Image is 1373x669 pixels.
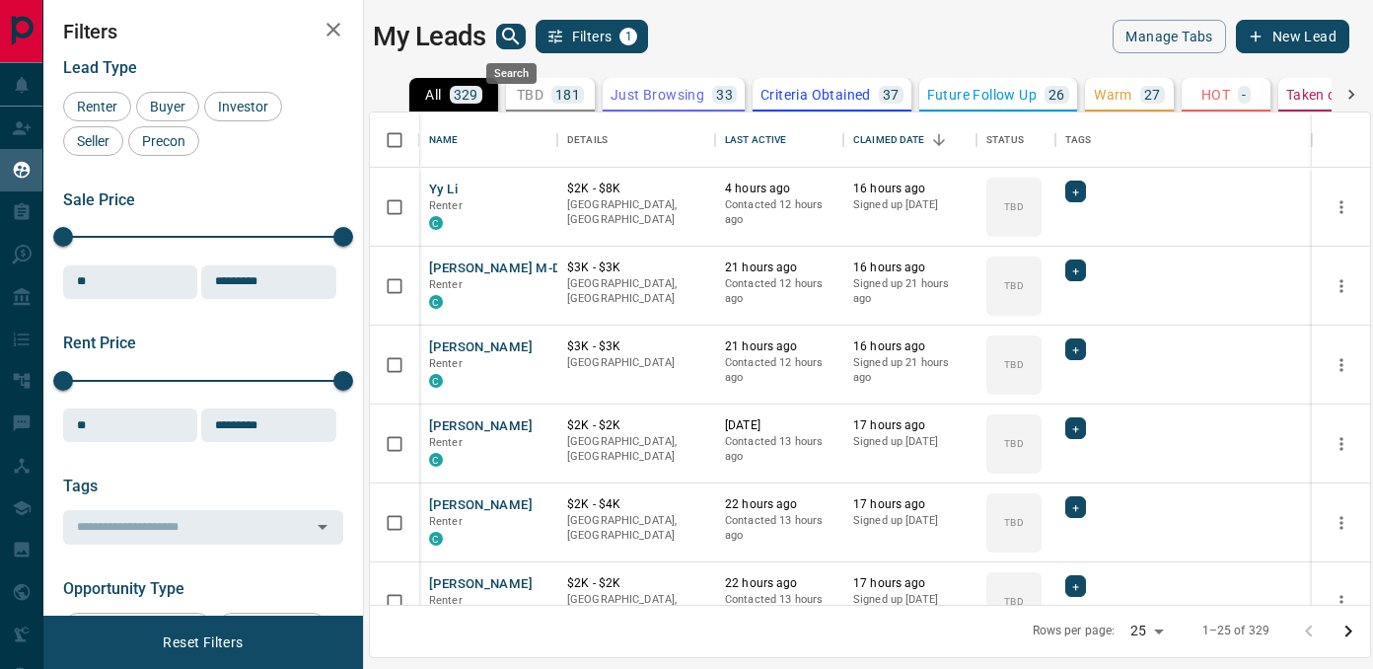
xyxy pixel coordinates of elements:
div: Renter [63,92,131,121]
div: Tags [1065,112,1092,168]
p: 329 [454,88,478,102]
div: Status [976,112,1055,168]
span: + [1072,182,1079,201]
span: + [1072,260,1079,280]
button: more [1327,192,1356,222]
span: Investor [211,99,275,114]
p: TBD [1004,357,1023,372]
div: Tags [1055,112,1312,168]
p: 22 hours ago [725,496,833,513]
p: Criteria Obtained [760,88,871,102]
p: [GEOGRAPHIC_DATA], [GEOGRAPHIC_DATA] [567,513,705,544]
p: [GEOGRAPHIC_DATA], [GEOGRAPHIC_DATA] [567,197,705,228]
span: Renter [429,594,463,607]
p: 17 hours ago [853,575,967,592]
div: Details [567,112,608,168]
span: Sale Price [63,190,135,209]
div: Claimed Date [843,112,976,168]
p: [GEOGRAPHIC_DATA], [GEOGRAPHIC_DATA] [567,276,705,307]
p: Signed up 21 hours ago [853,276,967,307]
div: + [1065,417,1086,439]
div: condos.ca [429,532,443,546]
div: condos.ca [429,295,443,309]
button: more [1327,429,1356,459]
p: TBD [1004,199,1023,214]
p: TBD [1004,515,1023,530]
div: Search [486,63,537,84]
p: $2K - $2K [567,575,705,592]
p: TBD [517,88,543,102]
p: 16 hours ago [853,181,967,197]
div: Last Active [715,112,843,168]
span: + [1072,497,1079,517]
p: Contacted 13 hours ago [725,513,833,544]
button: [PERSON_NAME] [429,417,533,436]
div: Seller [63,126,123,156]
p: 4 hours ago [725,181,833,197]
span: + [1072,418,1079,438]
p: Just Browsing [611,88,704,102]
p: Warm [1094,88,1132,102]
span: Renter [70,99,124,114]
div: condos.ca [429,216,443,230]
p: [GEOGRAPHIC_DATA], [GEOGRAPHIC_DATA] [567,434,705,465]
div: + [1065,496,1086,518]
div: + [1065,575,1086,597]
div: Name [429,112,459,168]
span: Renter [429,199,463,212]
button: [PERSON_NAME] [429,338,533,357]
button: [PERSON_NAME] M-D [PERSON_NAME] [429,260,669,278]
p: 1–25 of 329 [1202,623,1269,639]
p: TBD [1004,594,1023,609]
p: Contacted 13 hours ago [725,592,833,623]
div: condos.ca [429,374,443,388]
p: 37 [883,88,900,102]
button: New Lead [1236,20,1349,53]
p: All [425,88,441,102]
p: Rows per page: [1033,623,1116,639]
button: search button [496,24,526,49]
p: 21 hours ago [725,338,833,355]
span: Renter [429,357,463,370]
p: 181 [555,88,580,102]
h2: Filters [63,20,343,43]
p: TBD [1004,278,1023,293]
div: Precon [128,126,199,156]
p: 16 hours ago [853,260,967,276]
span: Precon [135,133,192,149]
p: [GEOGRAPHIC_DATA] [567,355,705,371]
p: 17 hours ago [853,417,967,434]
p: Contacted 12 hours ago [725,197,833,228]
span: 1 [621,30,635,43]
p: Contacted 12 hours ago [725,276,833,307]
span: Lead Type [63,58,137,77]
div: Name [419,112,557,168]
p: 16 hours ago [853,338,967,355]
p: $2K - $2K [567,417,705,434]
span: Renter [429,278,463,291]
div: Buyer [136,92,199,121]
p: 22 hours ago [725,575,833,592]
button: Filters1 [536,20,649,53]
p: Signed up [DATE] [853,513,967,529]
p: 26 [1048,88,1065,102]
div: + [1065,181,1086,202]
button: Sort [925,126,953,154]
div: Investor [204,92,282,121]
div: Details [557,112,715,168]
h1: My Leads [373,21,486,52]
button: [PERSON_NAME] [429,575,533,594]
p: 21 hours ago [725,260,833,276]
p: TBD [1004,436,1023,451]
span: Buyer [143,99,192,114]
p: Contacted 13 hours ago [725,434,833,465]
p: Signed up [DATE] [853,592,967,608]
p: $2K - $8K [567,181,705,197]
p: [GEOGRAPHIC_DATA], [GEOGRAPHIC_DATA] [567,592,705,623]
div: Status [986,112,1024,168]
span: Rent Price [63,334,136,352]
button: more [1327,350,1356,380]
p: $3K - $3K [567,260,705,276]
span: Seller [70,133,116,149]
span: Tags [63,477,98,495]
